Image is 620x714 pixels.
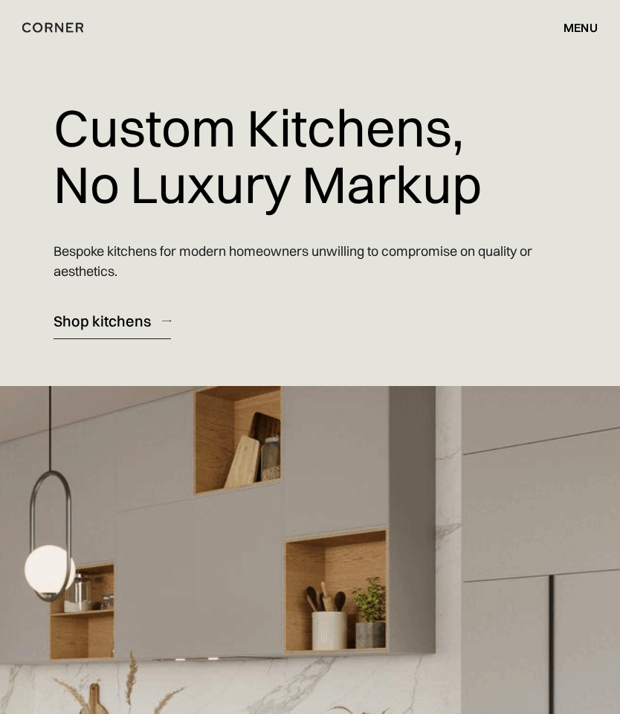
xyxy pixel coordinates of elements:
div: Shop kitchens [54,311,151,331]
div: menu [564,22,598,33]
p: Bespoke kitchens for modern homeowners unwilling to compromise on quality or aesthetics. [54,227,567,295]
a: home [22,18,129,37]
div: menu [549,15,598,40]
h1: Custom Kitchens, No Luxury Markup [54,86,482,227]
a: Shop kitchens [54,303,171,339]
